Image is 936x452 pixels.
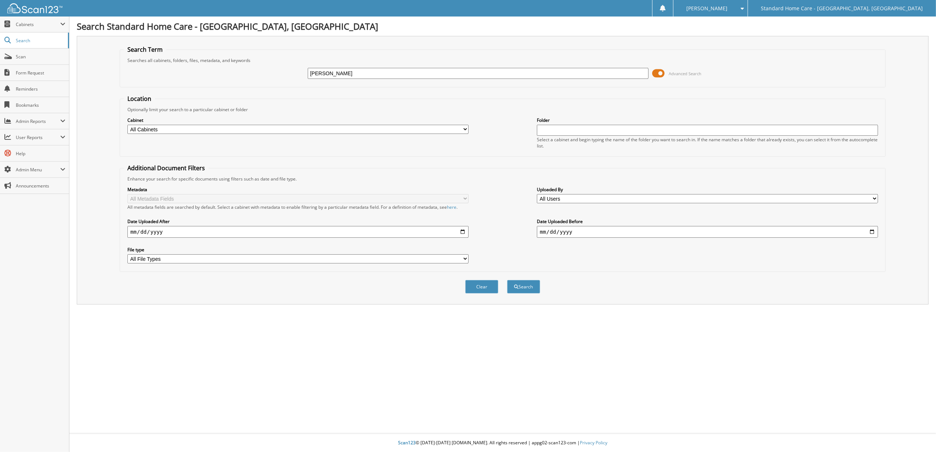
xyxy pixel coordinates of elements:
label: Folder [537,117,878,123]
div: © [DATE]-[DATE] [DOMAIN_NAME]. All rights reserved | appg02-scan123-com | [69,434,936,452]
span: Standard Home Care - [GEOGRAPHIC_DATA], [GEOGRAPHIC_DATA] [761,6,923,11]
legend: Location [124,95,155,103]
span: Scan [16,54,65,60]
div: Select a cabinet and begin typing the name of the folder you want to search in. If the name match... [537,136,878,149]
div: Optionally limit your search to a particular cabinet or folder [124,106,882,113]
span: Scan123 [398,440,416,446]
div: All metadata fields are searched by default. Select a cabinet with metadata to enable filtering b... [127,204,469,210]
button: Clear [465,280,498,294]
label: Cabinet [127,117,469,123]
label: File type [127,247,469,253]
img: scan123-logo-white.svg [7,3,62,13]
iframe: Chat Widget [899,417,936,452]
legend: Search Term [124,45,166,54]
input: end [537,226,878,238]
span: [PERSON_NAME] [687,6,728,11]
h1: Search Standard Home Care - [GEOGRAPHIC_DATA], [GEOGRAPHIC_DATA] [77,20,929,32]
a: Privacy Policy [580,440,607,446]
span: Form Request [16,70,65,76]
button: Search [507,280,540,294]
label: Date Uploaded After [127,218,469,225]
span: Admin Reports [16,118,60,124]
span: Help [16,150,65,157]
span: Announcements [16,183,65,189]
label: Date Uploaded Before [537,218,878,225]
div: Searches all cabinets, folders, files, metadata, and keywords [124,57,882,63]
span: Reminders [16,86,65,92]
span: Advanced Search [669,71,701,76]
span: Cabinets [16,21,60,28]
a: here [447,204,456,210]
span: Search [16,37,64,44]
span: User Reports [16,134,60,141]
input: start [127,226,469,238]
label: Uploaded By [537,186,878,193]
legend: Additional Document Filters [124,164,209,172]
label: Metadata [127,186,469,193]
div: Enhance your search for specific documents using filters such as date and file type. [124,176,882,182]
span: Admin Menu [16,167,60,173]
span: Bookmarks [16,102,65,108]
